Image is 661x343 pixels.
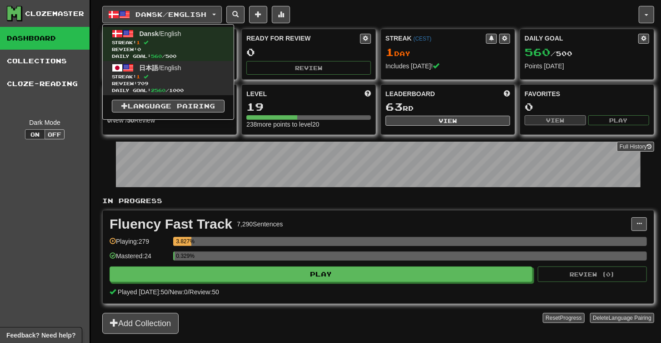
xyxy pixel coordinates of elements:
[136,74,140,79] span: 1
[386,100,403,113] span: 63
[102,6,222,23] button: Dansk/English
[112,39,225,46] span: Streak:
[140,30,181,37] span: / English
[103,27,234,61] a: Dansk/EnglishStreak:1 Review:0Daily Goal:560/500
[226,6,245,23] button: Search sentences
[246,46,371,58] div: 0
[110,266,532,282] button: Play
[590,313,654,323] button: DeleteLanguage Pairing
[103,61,234,95] a: 日本語/EnglishStreak:1 Review:709Daily Goal:2560/1000
[190,288,219,296] span: Review: 50
[136,40,140,45] span: 1
[168,288,170,296] span: /
[386,34,486,43] div: Streak
[386,46,394,58] span: 1
[413,36,431,42] a: (CEST)
[112,80,225,87] span: Review: 709
[386,101,510,113] div: rd
[525,34,638,44] div: Daily Goal
[246,61,371,75] button: Review
[386,61,510,71] div: Includes [DATE]!
[386,46,510,58] div: Day
[127,117,135,124] strong: 50
[45,129,65,139] button: Off
[588,115,650,125] button: Play
[6,331,75,340] span: Open feedback widget
[118,288,168,296] span: Played [DATE]: 50
[246,120,371,129] div: 238 more points to level 20
[112,73,225,80] span: Streak:
[25,129,45,139] button: On
[543,313,584,323] button: ResetProgress
[140,64,159,72] span: 日本語
[7,118,83,127] div: Dark Mode
[365,89,371,98] span: Score more points to level up
[249,6,267,23] button: Add sentence to collection
[170,288,188,296] span: New: 0
[107,116,232,125] div: New / Review
[246,89,267,98] span: Level
[140,30,159,37] span: Dansk
[525,89,649,98] div: Favorites
[246,34,360,43] div: Ready for Review
[386,89,435,98] span: Leaderboard
[609,315,651,321] span: Language Pairing
[151,87,165,93] span: 2560
[525,46,551,58] span: 560
[386,116,510,126] button: View
[112,53,225,60] span: Daily Goal: / 500
[102,196,654,205] p: In Progress
[176,237,191,246] div: 3.827%
[538,266,647,282] button: Review (0)
[272,6,290,23] button: More stats
[112,87,225,94] span: Daily Goal: / 1000
[151,53,162,59] span: 560
[110,217,232,231] div: Fluency Fast Track
[25,9,84,18] div: Clozemaster
[525,50,572,57] span: / 500
[525,61,649,71] div: Points [DATE]
[617,142,654,152] a: Full History
[140,64,181,72] span: / English
[525,115,586,125] button: View
[136,10,207,18] span: Dansk / English
[102,313,179,334] button: Add Collection
[188,288,190,296] span: /
[504,89,510,98] span: This week in points, UTC
[110,251,169,266] div: Mastered: 24
[560,315,582,321] span: Progress
[237,220,283,229] div: 7,290 Sentences
[110,237,169,252] div: Playing: 279
[107,117,111,124] strong: 0
[112,46,225,53] span: Review: 0
[525,101,649,113] div: 0
[246,101,371,113] div: 19
[112,100,225,113] a: Language Pairing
